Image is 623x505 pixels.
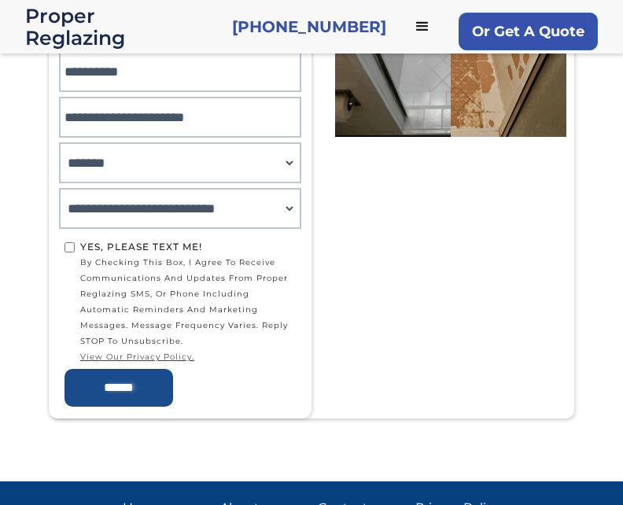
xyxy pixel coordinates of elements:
[232,16,386,38] a: [PHONE_NUMBER]
[25,5,219,49] div: Proper Reglazing
[25,5,219,49] a: home
[80,239,296,255] div: Yes, Please text me!
[65,242,75,252] input: Yes, Please text me!by checking this box, I agree to receive communications and updates from Prop...
[459,13,598,50] a: Or Get A Quote
[399,3,446,50] div: menu
[80,255,296,365] span: by checking this box, I agree to receive communications and updates from Proper Reglazing SMS, or...
[80,349,296,365] a: view our privacy policy.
